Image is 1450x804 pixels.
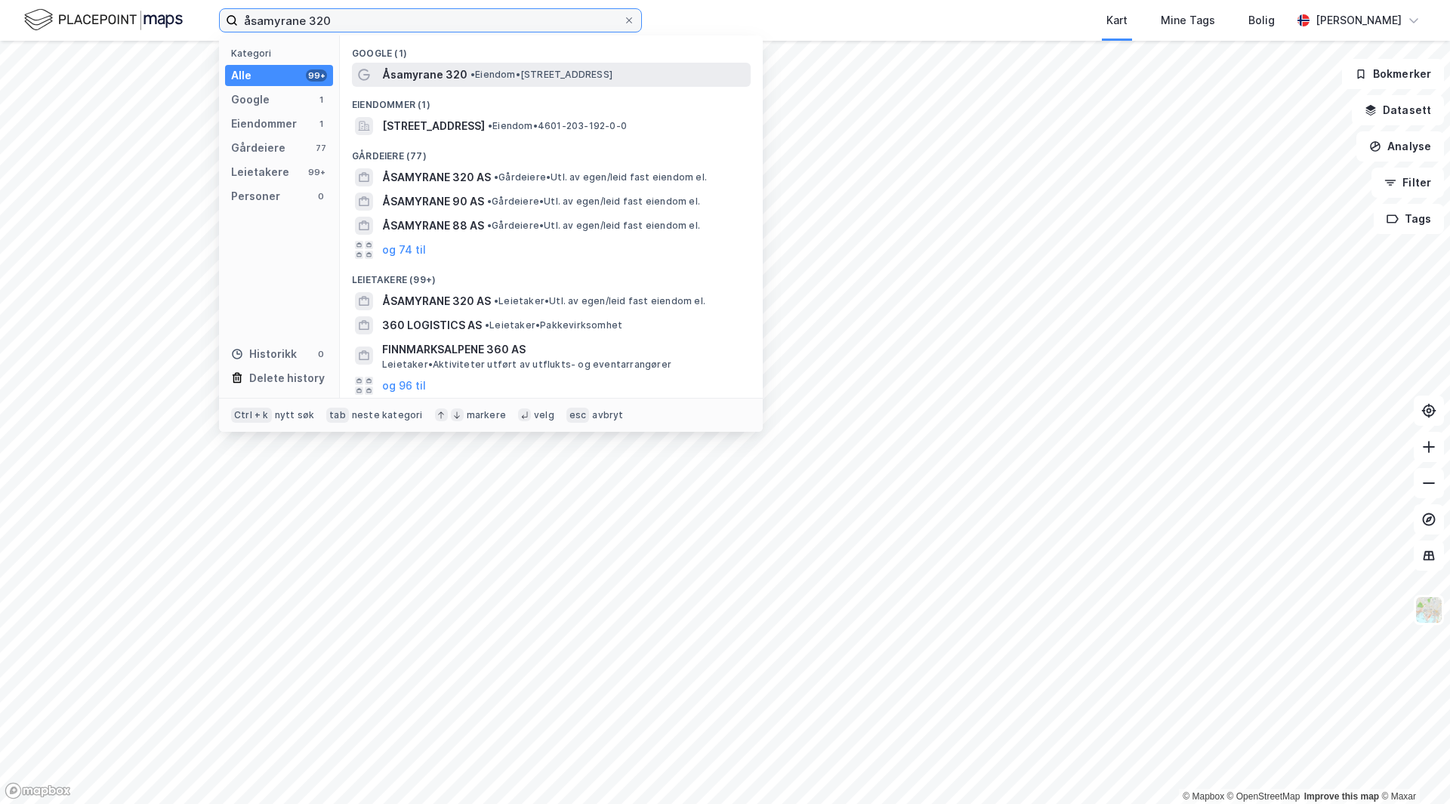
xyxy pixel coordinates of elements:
[592,409,623,421] div: avbryt
[1342,59,1444,89] button: Bokmerker
[487,196,700,208] span: Gårdeiere • Utl. av egen/leid fast eiendom el.
[485,319,489,331] span: •
[340,138,763,165] div: Gårdeiere (77)
[340,35,763,63] div: Google (1)
[494,295,705,307] span: Leietaker • Utl. av egen/leid fast eiendom el.
[231,163,289,181] div: Leietakere
[5,782,71,799] a: Mapbox homepage
[306,69,327,82] div: 99+
[1374,732,1450,804] iframe: Chat Widget
[467,409,506,421] div: markere
[1415,596,1443,624] img: Z
[231,139,285,157] div: Gårdeiere
[485,319,622,331] span: Leietaker • Pakkevirksomhet
[231,187,280,205] div: Personer
[470,69,612,81] span: Eiendom • [STREET_ADDRESS]
[382,292,491,310] span: ÅSAMYRANE 320 AS
[340,87,763,114] div: Eiendommer (1)
[488,120,492,131] span: •
[494,295,498,307] span: •
[382,359,671,371] span: Leietaker • Aktiviteter utført av utflukts- og eventarrangører
[326,408,349,423] div: tab
[488,120,627,132] span: Eiendom • 4601-203-192-0-0
[231,408,272,423] div: Ctrl + k
[340,262,763,289] div: Leietakere (99+)
[1304,791,1379,802] a: Improve this map
[1183,791,1224,802] a: Mapbox
[315,118,327,130] div: 1
[382,316,482,334] span: 360 LOGISTICS AS
[1371,168,1444,198] button: Filter
[382,193,484,211] span: ÅSAMYRANE 90 AS
[382,217,484,235] span: ÅSAMYRANE 88 AS
[470,69,475,80] span: •
[231,48,333,59] div: Kategori
[1248,11,1275,29] div: Bolig
[231,66,251,85] div: Alle
[487,196,492,207] span: •
[382,168,491,186] span: ÅSAMYRANE 320 AS
[306,166,327,178] div: 99+
[315,94,327,106] div: 1
[382,340,745,359] span: FINNMARKSALPENE 360 AS
[24,7,183,33] img: logo.f888ab2527a4732fd821a326f86c7f29.svg
[315,348,327,360] div: 0
[534,409,554,421] div: velg
[494,171,498,183] span: •
[382,117,485,135] span: [STREET_ADDRESS]
[315,142,327,154] div: 77
[487,220,492,231] span: •
[1161,11,1215,29] div: Mine Tags
[231,115,297,133] div: Eiendommer
[1106,11,1128,29] div: Kart
[1352,95,1444,125] button: Datasett
[231,345,297,363] div: Historikk
[382,241,426,259] button: og 74 til
[1316,11,1402,29] div: [PERSON_NAME]
[249,369,325,387] div: Delete history
[494,171,707,183] span: Gårdeiere • Utl. av egen/leid fast eiendom el.
[1227,791,1300,802] a: OpenStreetMap
[1374,204,1444,234] button: Tags
[382,377,426,395] button: og 96 til
[566,408,590,423] div: esc
[487,220,700,232] span: Gårdeiere • Utl. av egen/leid fast eiendom el.
[238,9,623,32] input: Søk på adresse, matrikkel, gårdeiere, leietakere eller personer
[231,91,270,109] div: Google
[382,66,467,84] span: Åsamyrane 320
[1356,131,1444,162] button: Analyse
[275,409,315,421] div: nytt søk
[352,409,423,421] div: neste kategori
[315,190,327,202] div: 0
